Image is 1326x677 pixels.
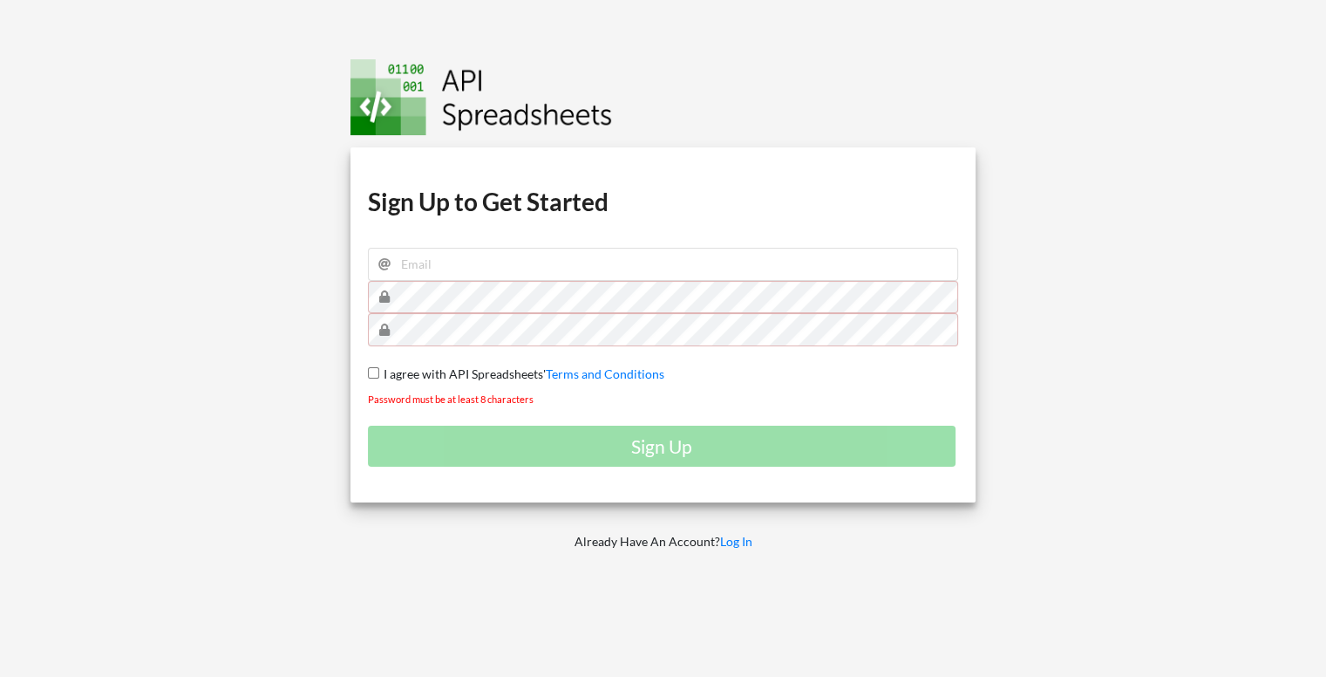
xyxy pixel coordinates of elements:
span: I agree with API Spreadsheets' [379,366,546,381]
a: Terms and Conditions [546,366,664,381]
p: Already Have An Account? [338,533,989,550]
img: Logo.png [350,59,612,135]
small: Password must be at least 8 characters [368,393,534,405]
input: Email [368,248,959,281]
h1: Sign Up to Get Started [368,186,959,217]
a: Log In [720,534,752,549]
